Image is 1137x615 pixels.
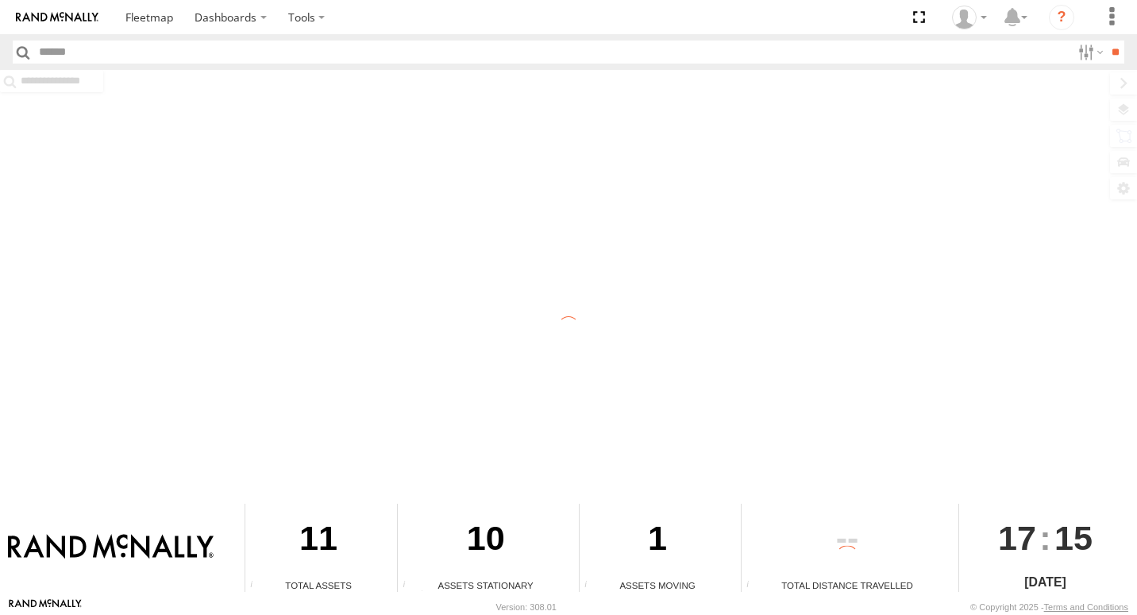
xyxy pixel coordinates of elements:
[580,580,603,592] div: Total number of assets current in transit.
[742,580,765,592] div: Total distance travelled by all assets within specified date range and applied filters
[580,578,735,592] div: Assets Moving
[1054,504,1093,572] span: 15
[245,580,269,592] div: Total number of Enabled Assets
[245,504,391,578] div: 11
[742,578,953,592] div: Total Distance Travelled
[398,578,573,592] div: Assets Stationary
[245,578,391,592] div: Total Assets
[998,504,1036,572] span: 17
[580,504,735,578] div: 1
[8,534,214,561] img: Rand McNally
[496,602,557,612] div: Version: 308.01
[1044,602,1128,612] a: Terms and Conditions
[398,504,573,578] div: 10
[9,599,82,615] a: Visit our Website
[959,504,1131,572] div: :
[970,602,1128,612] div: © Copyright 2025 -
[1049,5,1074,30] i: ?
[946,6,992,29] div: Valeo Dash
[959,573,1131,592] div: [DATE]
[1072,41,1106,64] label: Search Filter Options
[16,12,98,23] img: rand-logo.svg
[398,580,422,592] div: Total number of assets current stationary.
